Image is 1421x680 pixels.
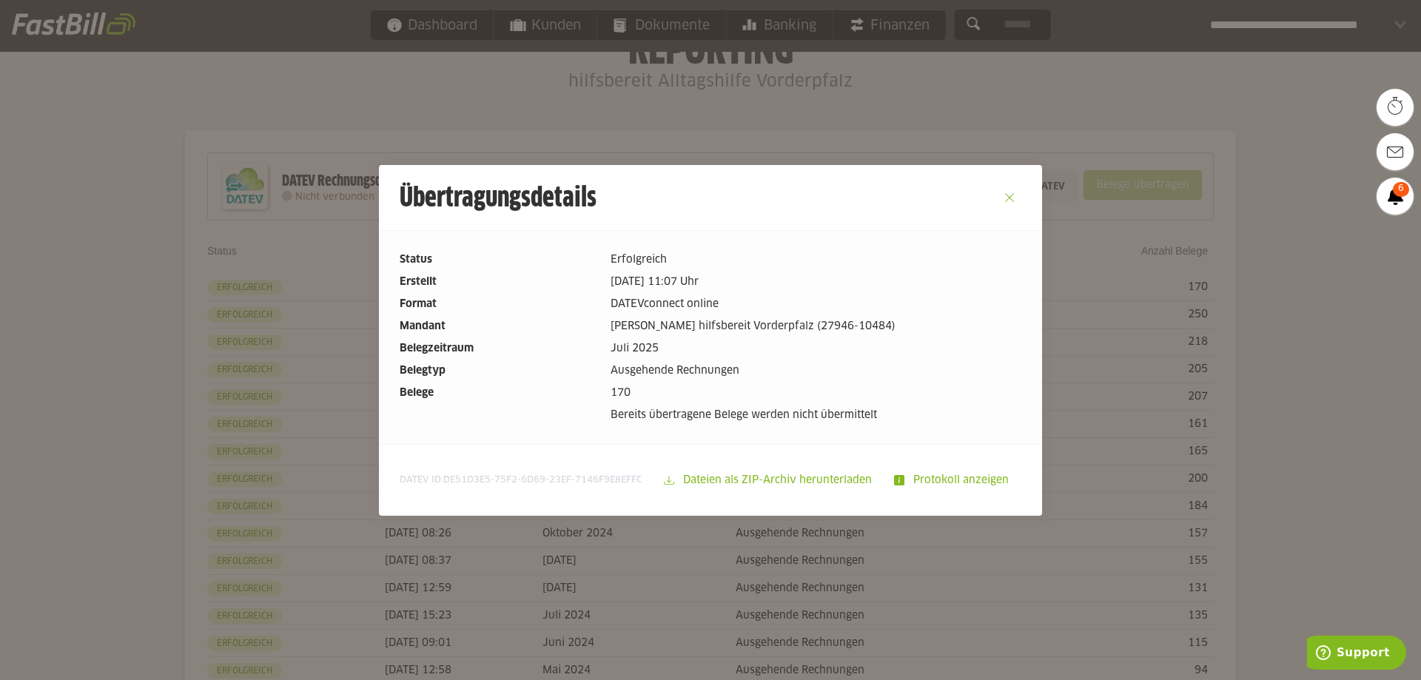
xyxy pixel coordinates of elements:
[1307,636,1406,673] iframe: Öffnet ein Widget, in dem Sie weitere Informationen finden
[1393,182,1409,197] span: 6
[611,340,1021,357] dd: Juli 2025
[443,476,642,485] span: DE51D3E5-75F2-6D69-23EF-7146F9E8EFFC
[400,252,599,268] dt: Status
[400,318,599,334] dt: Mandant
[400,363,599,379] dt: Belegtyp
[400,296,599,312] dt: Format
[654,465,884,495] sl-button: Dateien als ZIP-Archiv herunterladen
[611,296,1021,312] dd: DATEVconnect online
[400,274,599,290] dt: Erstellt
[400,474,642,486] span: DATEV ID:
[611,407,1021,423] dd: Bereits übertragene Belege werden nicht übermittelt
[1377,178,1414,215] a: 6
[611,363,1021,379] dd: Ausgehende Rechnungen
[611,274,1021,290] dd: [DATE] 11:07 Uhr
[611,252,1021,268] dd: Erfolgreich
[611,385,1021,401] dd: 170
[884,465,1021,495] sl-button: Protokoll anzeigen
[611,318,1021,334] dd: [PERSON_NAME] hilfsbereit Vorderpfalz (27946-10484)
[400,385,599,401] dt: Belege
[400,340,599,357] dt: Belegzeitraum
